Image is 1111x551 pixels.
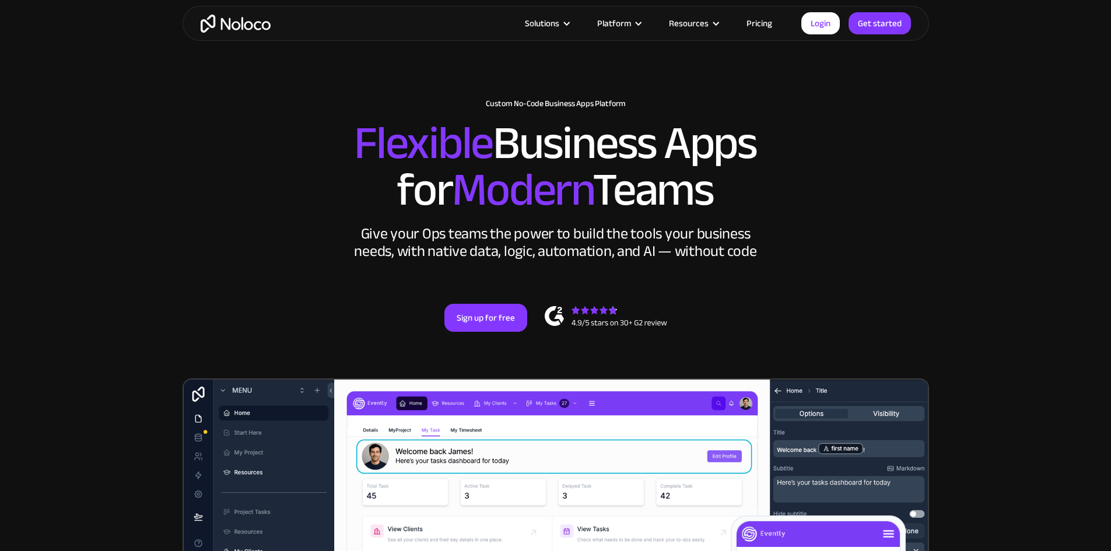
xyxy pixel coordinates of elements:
[583,16,654,31] div: Platform
[654,16,732,31] div: Resources
[849,12,911,34] a: Get started
[597,16,631,31] div: Platform
[354,100,493,187] span: Flexible
[669,16,709,31] div: Resources
[452,146,593,233] span: Modern
[510,16,583,31] div: Solutions
[801,12,840,34] a: Login
[732,16,787,31] a: Pricing
[194,99,917,108] h1: Custom No-Code Business Apps Platform
[194,120,917,213] h2: Business Apps for Teams
[525,16,559,31] div: Solutions
[444,304,527,332] a: Sign up for free
[201,15,271,33] a: home
[352,225,760,260] div: Give your Ops teams the power to build the tools your business needs, with native data, logic, au...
